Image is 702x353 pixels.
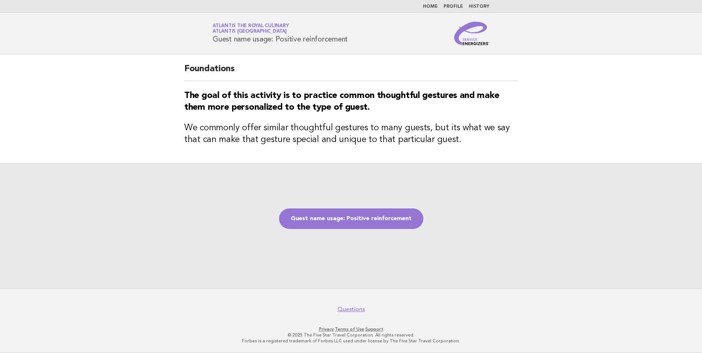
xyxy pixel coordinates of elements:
[337,306,365,313] a: Questions
[213,24,348,43] h1: Guest name usage: Positive reinforcement
[184,63,518,81] h2: Foundations
[126,326,576,332] p: · ·
[423,4,438,9] a: Home
[126,338,576,344] p: Forbes is a registered trademark of Forbes LLC used under license by The Five Star Travel Corpora...
[126,332,576,338] p: © 2025 The Five Star Travel Corporation. All rights reserved.
[454,22,489,45] img: Service Energizers
[213,23,289,34] a: Atlantis the Royal CulinaryAtlantis [GEOGRAPHIC_DATA]
[213,29,287,34] span: Atlantis [GEOGRAPHIC_DATA]
[365,327,383,332] a: Support
[279,208,423,229] a: Guest name usage: Positive reinforcement
[444,4,463,9] a: Profile
[184,91,499,112] strong: The goal of this activity is to practice common thoughtful gestures and make them more personaliz...
[335,327,364,332] a: Terms of Use
[469,4,489,9] a: History
[319,327,334,332] a: Privacy
[184,122,518,146] h3: We commonly offer similar thoughtful gestures to many guests, but its what we say that can make t...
